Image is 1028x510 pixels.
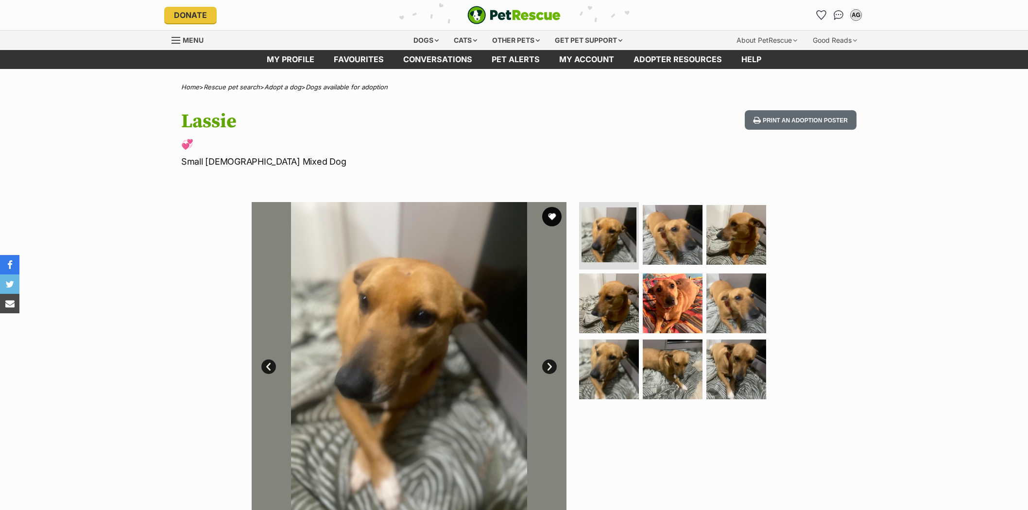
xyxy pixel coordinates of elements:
div: Dogs [407,31,445,50]
ul: Account quick links [813,7,864,23]
a: Home [181,83,199,91]
img: Photo of Lassie [643,205,702,265]
button: My account [848,7,864,23]
div: AG [851,10,861,20]
img: chat-41dd97257d64d25036548639549fe6c8038ab92f7586957e7f3b1b290dea8141.svg [834,10,844,20]
span: Menu [183,36,204,44]
div: Get pet support [548,31,629,50]
a: Favourites [813,7,829,23]
div: Good Reads [806,31,864,50]
div: About PetRescue [730,31,804,50]
a: PetRescue [467,6,561,24]
a: Menu [171,31,210,48]
img: Photo of Lassie [706,273,766,333]
p: Small [DEMOGRAPHIC_DATA] Mixed Dog [181,155,592,168]
a: My account [549,50,624,69]
div: Other pets [485,31,547,50]
img: logo-e224e6f780fb5917bec1dbf3a21bbac754714ae5b6737aabdf751b685950b380.svg [467,6,561,24]
a: Adopter resources [624,50,732,69]
button: Print an adoption poster [745,110,857,130]
img: Photo of Lassie [706,340,766,399]
a: Next [542,359,557,374]
a: Dogs available for adoption [306,83,388,91]
a: Favourites [324,50,394,69]
h1: Lassie [181,110,592,133]
img: Photo of Lassie [643,340,702,399]
div: > > > [157,84,871,91]
img: Photo of Lassie [579,273,639,333]
img: Photo of Lassie [582,207,636,262]
a: Help [732,50,771,69]
a: My profile [257,50,324,69]
button: favourite [542,207,562,226]
a: Donate [164,7,217,23]
img: Photo of Lassie [706,205,766,265]
img: Photo of Lassie [643,273,702,333]
a: Prev [261,359,276,374]
a: Pet alerts [482,50,549,69]
img: Photo of Lassie [579,340,639,399]
div: Cats [447,31,484,50]
a: conversations [394,50,482,69]
a: Adopt a dog [264,83,301,91]
a: Conversations [831,7,846,23]
a: Rescue pet search [204,83,260,91]
p: 💞 [181,137,592,151]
